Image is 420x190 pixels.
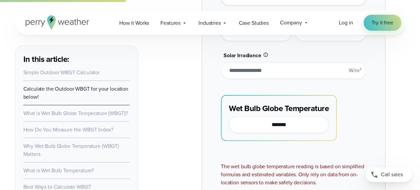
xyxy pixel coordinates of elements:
span: Log in [339,19,353,26]
a: Log in [339,19,353,27]
span: Features [160,19,180,27]
a: What is Wet Bulb Globe Temperature (WBGT)? [23,109,128,117]
a: How Do You Measure the WBGT Index? [23,126,113,133]
span: Call sales [381,171,403,179]
div: The wet bulb globe temperature reading is based on simplified formulas and estimated variables. O... [221,163,366,187]
span: Solar Irradiance [224,52,261,59]
span: Company [280,19,302,27]
span: How it Works [119,19,149,27]
a: Simple Outdoor WBGT Calculator [23,69,100,76]
span: Case Studies [239,19,268,27]
a: Case Studies [233,16,274,30]
a: How it Works [114,16,155,30]
span: Try it free [372,19,393,27]
h3: In this article: [23,54,130,65]
a: Calculate the Outdoor WBGT for your location below! [23,85,128,101]
a: Call sales [365,167,412,182]
a: Why Wet Bulb Globe Temperature (WBGT) Matters [23,142,119,158]
span: Industries [198,19,221,27]
a: Try it free [364,15,401,31]
a: What is Wet Bulb Temperature? [23,167,94,174]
